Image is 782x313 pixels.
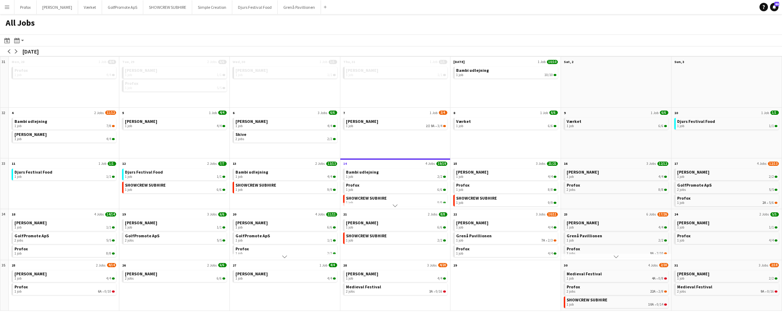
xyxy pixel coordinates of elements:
button: Grenå Pavillionen [278,0,321,14]
span: 2/2 [327,251,332,256]
span: 7A [541,238,545,243]
div: 31 [0,57,9,107]
a: SHOWCREW SUBHIRE1 job9/9 [346,195,446,205]
span: 1 job [14,137,21,141]
span: Tue, 29 [122,60,134,64]
span: SHOWCREW SUBHIRE [456,195,497,201]
span: GolfPromote ApS [235,233,270,238]
span: Djurs Festival Food [14,169,52,175]
span: Danny Black Luna [125,68,157,73]
span: Profox [677,195,690,201]
span: 1 job [456,73,463,77]
a: SHOWCREW SUBHIRE1 job10A•0/14 [567,296,667,307]
span: Bambi udlejning [346,169,379,175]
div: • [567,302,667,307]
div: • [346,124,446,128]
a: [PERSON_NAME]1 job1/1 [14,219,115,230]
span: 1/1 [443,74,446,76]
span: 1 job [235,188,242,192]
span: 0/14 [657,302,663,307]
span: SHOWCREW SUBHIRE [346,233,387,238]
span: Sat, 2 [564,60,573,64]
a: Profox1 job2A•5/6 [677,195,777,205]
button: [PERSON_NAME] [37,0,78,14]
span: 44 [774,2,779,6]
span: 10/10 [554,74,556,76]
span: 1 job [14,251,21,256]
span: 4/4 [658,175,663,179]
div: 32 [0,108,9,158]
button: Simple Creation [192,0,232,14]
a: [PERSON_NAME]1 job4/4 [567,169,667,179]
span: Medieval Festival [677,284,712,289]
span: 1 Job [430,60,437,64]
span: 0/10 [105,289,111,294]
span: Profox [14,284,28,289]
span: 1 job [14,225,21,230]
a: Profox1 job6/6 [346,182,446,192]
a: Bambi udlejning1 job10/10 [456,67,556,77]
span: 1/1 [439,60,447,64]
a: [PERSON_NAME]1 job4/4 [125,118,225,128]
button: SHOWCREW SUBHIRE [143,0,192,14]
a: [PERSON_NAME]1 job1/1 [125,219,225,230]
span: 8/8 [106,251,111,256]
a: Profox1 job8/8 [14,245,115,256]
span: 4/4 [548,251,553,256]
a: GolfPromote ApS2 jobs5/5 [677,182,777,192]
span: 5/5 [106,238,111,243]
a: [PERSON_NAME]1 job2/2 [677,169,777,179]
span: Thu, 31 [343,60,355,64]
span: 4/4 [327,276,332,281]
span: Skive [235,132,246,137]
a: 44 [770,3,778,11]
span: Danny Black Luna [677,169,710,175]
span: 1 job [567,276,574,281]
span: 10/10 [547,60,558,64]
span: Danny Black Luna [125,271,157,276]
a: [PERSON_NAME]1 job4/4 [14,131,115,141]
span: Danny Black Luna [125,220,157,225]
div: • [567,251,667,256]
span: 2/8 [658,289,663,294]
span: Djurs Festival Food [125,169,163,175]
a: Profox1 job2/2 [235,245,336,256]
a: Grenå Pavillionen1 job2/2 [567,232,667,243]
span: 1 job [125,124,132,128]
span: Profox [567,284,580,289]
span: 6/6 [437,188,442,192]
span: Danny Black Luna [14,132,47,137]
a: [PERSON_NAME]1 job4/4 [235,270,336,281]
div: • [567,276,667,281]
span: Danny Black Luna [567,169,599,175]
span: Medieval Festival [567,271,602,276]
div: • [14,289,115,294]
span: 2/2 [437,175,442,179]
span: 4/4 [217,124,222,128]
span: Medieval Festival [346,284,381,289]
span: 10A [648,302,654,307]
span: Mon, 28 [12,60,24,64]
span: 5/5 [217,238,222,243]
span: 2 jobs [125,276,134,281]
span: 1 job [677,225,684,230]
span: 4/4 [437,276,442,281]
a: GolfPromote ApS1 job1/1 [235,232,336,243]
span: 1 job [235,276,242,281]
a: [PERSON_NAME]1 job6/6 [235,219,336,230]
a: [PERSON_NAME]1 job1/1 [346,67,446,77]
span: Danny Black Luna [456,169,488,175]
a: [PERSON_NAME]1 job4/4 [235,118,336,128]
span: 0/16 [767,289,774,294]
span: 4/4 [112,74,115,76]
span: 1/1 [217,225,222,230]
a: Djurs Festival Food1 job1/1 [125,169,225,179]
span: 1 job [456,188,463,192]
div: • [567,289,667,294]
span: 6/6 [658,124,663,128]
span: 2 jobs [14,238,23,243]
span: Værket [567,119,581,124]
span: 2 jobs [677,289,686,294]
span: 1 job [14,289,21,294]
span: 1 job [125,175,132,179]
